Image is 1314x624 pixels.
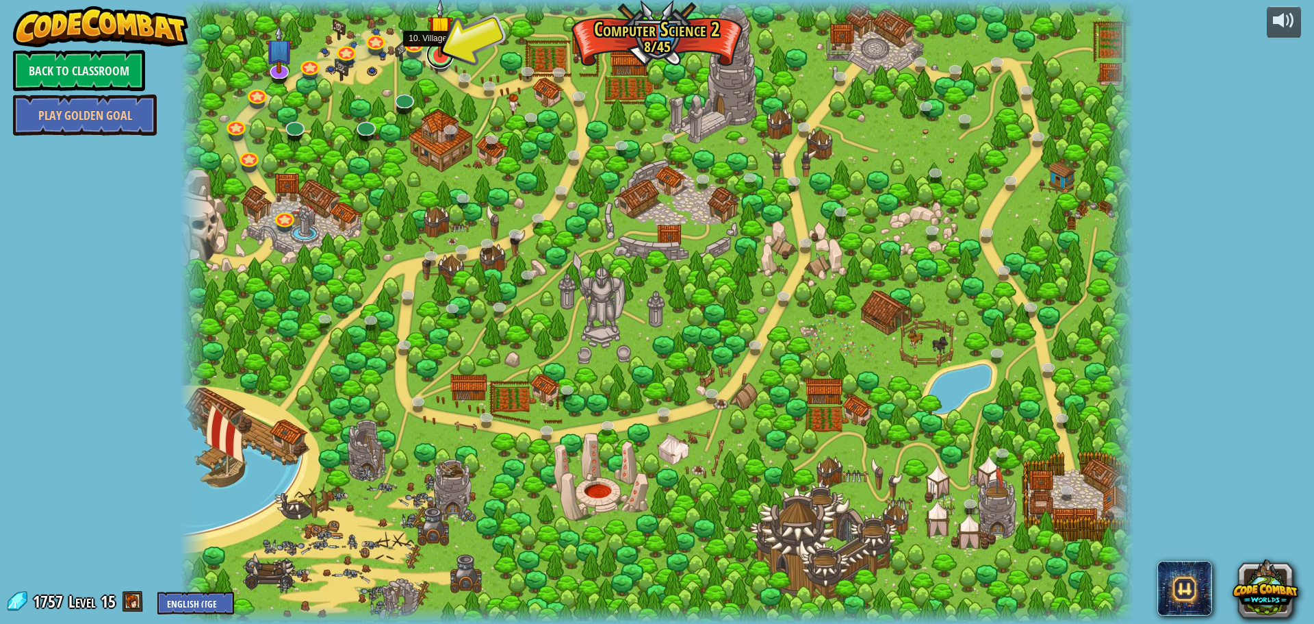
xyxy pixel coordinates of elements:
img: CodeCombat - Learn how to code by playing a game [13,6,188,47]
span: Level [68,590,96,613]
a: Play Golden Goal [13,95,157,136]
span: 15 [101,590,116,612]
a: Back to Classroom [13,50,145,91]
img: level-banner-unstarted-subscriber.png [265,25,293,73]
button: Adjust volume [1267,6,1301,38]
span: 1757 [33,590,67,612]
